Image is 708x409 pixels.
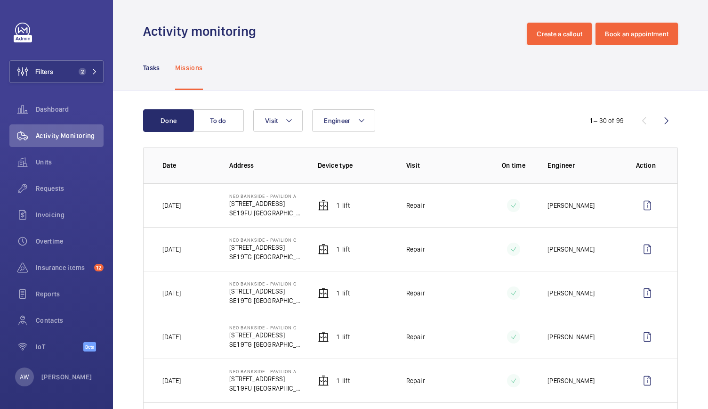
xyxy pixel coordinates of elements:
p: Address [229,161,303,170]
p: [PERSON_NAME] [547,288,595,298]
p: SE1 9TG [GEOGRAPHIC_DATA] [229,340,303,349]
button: To do [193,109,244,132]
p: 1 Lift [337,288,350,298]
span: Overtime [36,237,104,246]
button: Visit [253,109,303,132]
img: elevator.svg [318,287,329,299]
p: [STREET_ADDRESS] [229,374,303,384]
span: Reports [36,289,104,299]
span: Activity Monitoring [36,131,104,140]
p: SE1 9FU [GEOGRAPHIC_DATA] [229,208,303,218]
p: SE1 9TG [GEOGRAPHIC_DATA] [229,252,303,262]
p: [PERSON_NAME] [547,201,595,210]
button: Book an appointment [595,23,678,45]
p: [STREET_ADDRESS] [229,199,303,208]
p: Repair [406,376,425,385]
button: Create a callout [527,23,592,45]
p: Action [636,161,659,170]
p: Engineer [547,161,621,170]
p: [STREET_ADDRESS] [229,330,303,340]
div: 1 – 30 of 99 [590,116,624,125]
p: Neo Bankside - Pavilion C [229,237,303,243]
button: Engineer [312,109,375,132]
p: Repair [406,201,425,210]
span: 12 [94,264,104,271]
p: Neo Bankside - Pavilion A [229,368,303,374]
p: Neo Bankside - Pavilion C [229,281,303,286]
p: [PERSON_NAME] [547,245,595,254]
p: Neo Bankside - Pavilion A [229,193,303,199]
p: [STREET_ADDRESS] [229,286,303,296]
p: Visit [406,161,480,170]
p: SE1 9TG [GEOGRAPHIC_DATA] [229,296,303,305]
img: elevator.svg [318,375,329,386]
p: Tasks [143,63,160,73]
p: [PERSON_NAME] [41,372,92,382]
p: [DATE] [162,201,181,210]
span: Filters [35,67,53,76]
img: elevator.svg [318,244,329,255]
span: Contacts [36,316,104,325]
img: elevator.svg [318,331,329,343]
p: 1 Lift [337,245,350,254]
span: IoT [36,342,83,352]
img: elevator.svg [318,200,329,211]
p: AW [20,372,29,382]
p: Repair [406,245,425,254]
p: [PERSON_NAME] [547,332,595,342]
p: [DATE] [162,288,181,298]
span: 2 [79,68,86,75]
p: SE1 9FU [GEOGRAPHIC_DATA] [229,384,303,393]
p: [DATE] [162,245,181,254]
p: [STREET_ADDRESS] [229,243,303,252]
p: Date [162,161,214,170]
span: Visit [265,117,278,124]
h1: Activity monitoring [143,23,262,40]
p: Repair [406,288,425,298]
span: Insurance items [36,263,90,272]
p: Repair [406,332,425,342]
button: Done [143,109,194,132]
p: Device type [318,161,391,170]
p: Missions [175,63,203,73]
span: Dashboard [36,105,104,114]
span: Units [36,157,104,167]
span: Invoicing [36,210,104,220]
span: Engineer [324,117,350,124]
button: Filters2 [9,60,104,83]
p: 1 Lift [337,376,350,385]
span: Beta [83,342,96,352]
p: Neo Bankside - Pavilion C [229,325,303,330]
p: [DATE] [162,376,181,385]
p: 1 Lift [337,201,350,210]
p: On time [495,161,533,170]
span: Requests [36,184,104,193]
p: [DATE] [162,332,181,342]
p: [PERSON_NAME] [547,376,595,385]
p: 1 Lift [337,332,350,342]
